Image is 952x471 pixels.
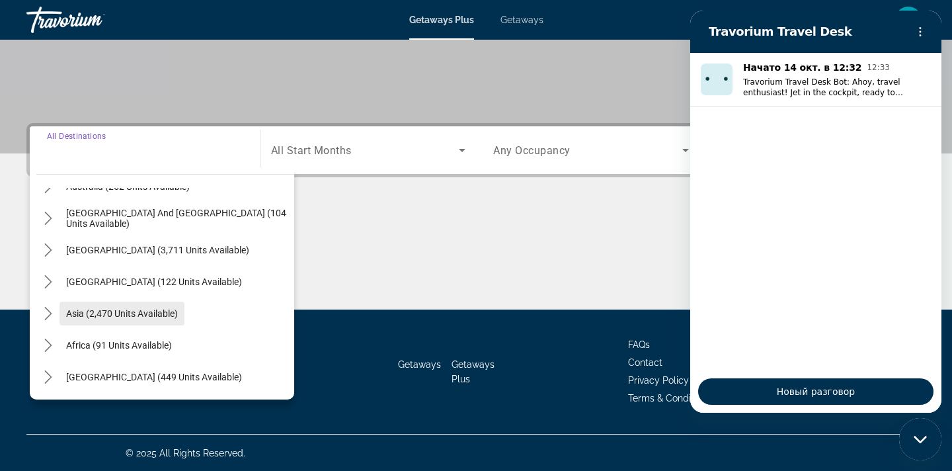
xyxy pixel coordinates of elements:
[66,277,242,287] span: [GEOGRAPHIC_DATA] (122 units available)
[36,271,59,294] button: Toggle Central America (122 units available) submenu
[59,206,294,230] button: Select destination: South Pacific and Oceania (104 units available)
[26,3,159,37] a: Travorium
[628,339,650,350] a: FAQs
[66,340,172,351] span: Africa (91 units available)
[66,372,242,382] span: [GEOGRAPHIC_DATA] (449 units available)
[628,375,689,386] a: Privacy Policy
[59,333,178,357] button: Select destination: Africa (91 units available)
[493,144,571,157] span: Any Occupancy
[47,143,243,159] input: Select destination
[59,302,184,325] button: Select destination: Asia (2,470 units available)
[271,144,352,157] span: All Start Months
[409,15,474,25] a: Getaways Plus
[690,11,941,413] iframe: Окно обмена сообщениями
[66,208,288,229] span: [GEOGRAPHIC_DATA] and [GEOGRAPHIC_DATA] (104 units available)
[500,15,543,25] a: Getaways
[66,245,249,255] span: [GEOGRAPHIC_DATA] (3,711 units available)
[891,6,926,34] button: User Menu
[30,126,922,174] div: Search widget
[47,131,106,140] span: All Destinations
[59,238,256,262] button: Select destination: South America (3,711 units available)
[899,418,941,460] iframe: Кнопка, открывающая окно обмена сообщениями; идет разговор
[36,239,59,262] button: Toggle South America (3,711 units available) submenu
[628,393,711,404] a: Terms & Conditions
[59,270,249,294] button: Select destination: Central America (122 units available)
[30,167,294,400] div: Destination options
[398,359,441,370] a: Getaways
[126,448,245,458] span: © 2025 All Rights Reserved.
[36,366,59,389] button: Toggle Middle East (449 units available) submenu
[628,357,662,368] a: Contact
[59,175,196,198] button: Select destination: Australia (252 units available)
[36,175,59,198] button: Toggle Australia (252 units available) submenu
[36,334,59,357] button: Toggle Africa (91 units available) submenu
[452,359,495,384] a: Getaways Plus
[36,207,59,230] button: Toggle South Pacific and Oceania (104 units available) submenu
[36,302,59,325] button: Toggle Asia (2,470 units available) submenu
[66,308,178,319] span: Asia (2,470 units available)
[59,365,249,389] button: Select destination: Middle East (449 units available)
